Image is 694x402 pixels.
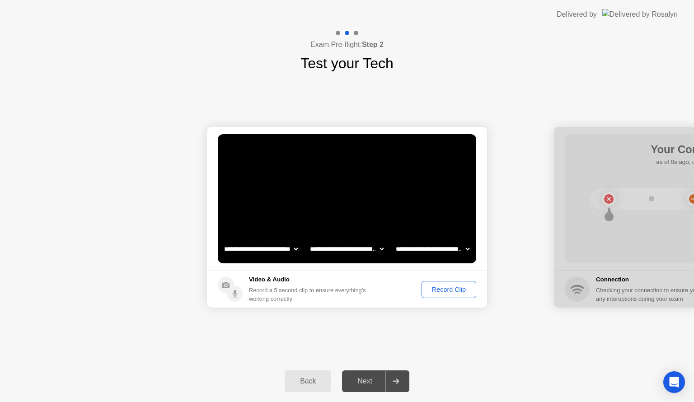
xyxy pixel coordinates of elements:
[663,371,685,393] div: Open Intercom Messenger
[422,281,476,298] button: Record Clip
[362,41,384,48] b: Step 2
[249,286,370,303] div: Record a 5 second clip to ensure everything’s working correctly
[394,240,471,258] select: Available microphones
[285,370,331,392] button: Back
[300,52,394,74] h1: Test your Tech
[308,240,385,258] select: Available speakers
[222,240,300,258] select: Available cameras
[602,9,678,19] img: Delivered by Rosalyn
[310,39,384,50] h4: Exam Pre-flight:
[249,275,370,284] h5: Video & Audio
[345,377,385,385] div: Next
[342,370,409,392] button: Next
[287,377,328,385] div: Back
[425,286,473,293] div: Record Clip
[557,9,597,20] div: Delivered by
